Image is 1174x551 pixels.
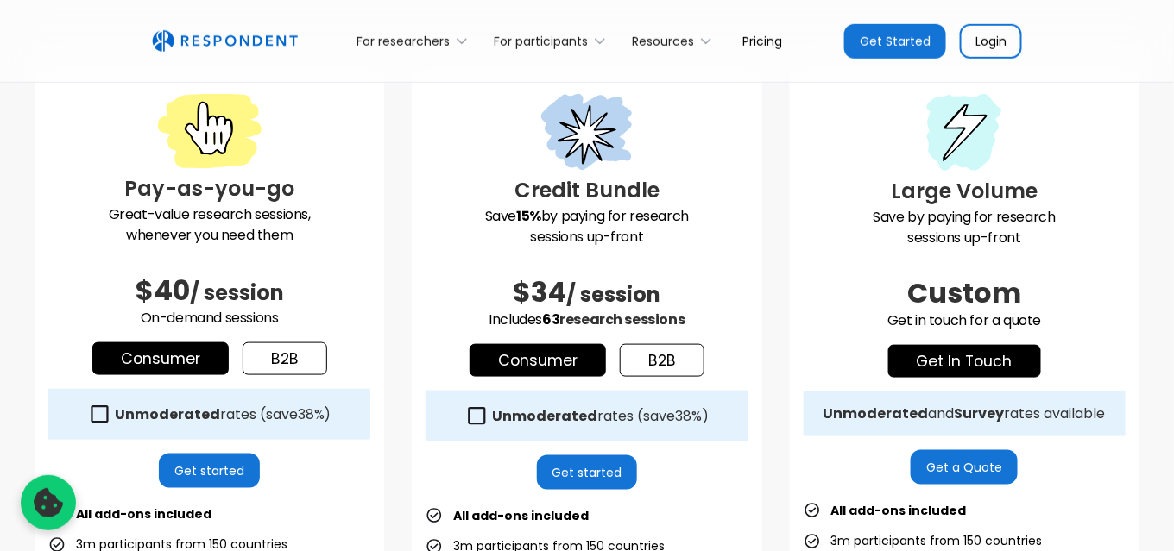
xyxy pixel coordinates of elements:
span: research sessions [559,310,685,329]
a: b2b [620,344,704,377]
a: Get started [159,454,260,488]
div: Resources [632,33,694,50]
div: For researchers [357,33,450,50]
strong: All add-ons included [76,505,211,523]
div: rates (save ) [492,408,709,425]
a: Consumer [92,342,229,375]
div: Resources [622,21,729,61]
span: Custom [907,273,1021,312]
strong: All add-ons included [453,507,589,524]
span: $40 [136,271,190,310]
img: Untitled UI logotext [152,30,298,53]
a: Consumer [470,344,606,377]
span: 38% [298,404,325,424]
strong: Unmoderated [492,406,597,426]
strong: Unmoderated [115,404,220,424]
span: 38% [675,406,702,426]
span: / session [190,279,284,307]
a: get in touch [888,345,1041,378]
span: 63 [542,310,559,329]
a: home [152,30,298,53]
strong: 15% [516,206,541,226]
div: rates (save ) [115,406,331,423]
span: / session [566,280,660,309]
p: Great-value research sessions, whenever you need them [48,204,370,246]
a: b2b [243,342,327,375]
span: $34 [513,272,566,311]
strong: Unmoderated [824,404,929,423]
a: Get started [537,455,638,490]
p: On-demand sessions [48,308,370,329]
a: Login [960,24,1022,59]
a: Get Started [844,24,946,59]
div: For participants [494,33,588,50]
a: Pricing [729,21,796,61]
a: Get a Quote [911,450,1018,485]
div: For participants [484,21,622,61]
strong: Survey [955,404,1005,423]
p: Save by paying for research sessions up-front [426,206,748,247]
p: Get in touch for a quote [804,310,1126,331]
h3: Pay-as-you-go [48,173,370,204]
strong: All add-ons included [831,502,967,519]
h3: Large Volume [804,176,1126,207]
p: Includes [426,310,748,330]
h3: Credit Bundle [426,175,748,206]
div: and rates available [824,405,1106,423]
p: Save by paying for research sessions up-front [804,207,1126,248]
div: For researchers [347,21,484,61]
